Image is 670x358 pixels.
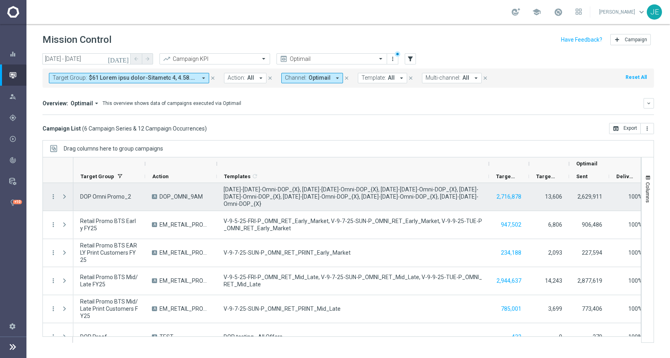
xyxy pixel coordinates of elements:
span: TEST [159,333,174,340]
span: EM_RETAIL_PROMO [159,221,210,228]
button: Template: All arrow_drop_down [358,73,407,83]
button: play_circle_outline Execute [9,136,26,142]
div: Press SPACE to select this row. [43,211,73,239]
button: [DATE] [107,53,131,65]
span: Delivery Rate = Delivered / Sent [628,249,642,256]
span: 906,486 [582,221,602,228]
i: close [482,75,488,81]
span: Optimail [71,100,93,107]
i: more_vert [389,56,396,62]
i: add [614,36,620,43]
div: gps_fixed Plan [9,115,26,121]
span: DOP_OMNI_9AM [159,193,203,200]
button: more_vert [641,123,654,134]
div: Plan [9,114,26,121]
div: Press SPACE to select this row. [43,323,73,351]
button: equalizer Dashboard [9,51,26,57]
div: There are unsaved changes [395,51,400,57]
span: Action [152,173,169,179]
span: Retail Promo BTS Early FY25 [80,217,138,232]
span: ) [205,125,207,132]
span: A [152,222,157,227]
button: more_vert [389,54,397,64]
h1: Mission Control [42,34,111,46]
span: EM_RETAIL_PROMO [159,277,210,284]
button: track_changes Analyze [9,157,26,163]
span: All [247,74,254,81]
span: Delivery Rate = Delivered / Sent [628,221,642,228]
span: Campaign [625,37,647,42]
div: Dashboard [9,43,26,64]
i: filter_alt [407,55,414,62]
button: 432 [511,332,522,342]
h3: Campaign List [42,125,207,132]
span: A [152,278,157,283]
span: 279 [593,334,602,340]
span: 6,806 [548,221,562,228]
div: Analyze [9,157,26,164]
button: more_vert [50,305,57,312]
span: DOP testing - All Offers [224,333,283,340]
span: Template: [361,74,386,81]
span: V-9-5-25-FRI-P_OMNI_RET_Early_Market, V-9-7-25-SUN-P_OMNI_RET_Early_Market, V-9-9-25-TUE-P_OMNI_R... [224,217,482,232]
button: lightbulb Optibot +10 [9,199,26,206]
i: trending_up [163,55,171,63]
div: person_search Explore [9,93,26,100]
i: [DATE] [108,55,129,62]
div: Data Studio [9,178,26,185]
button: add Campaign [610,34,651,45]
button: Channel: Optimail arrow_drop_down [281,73,343,83]
button: more_vert [50,249,57,256]
div: Press SPACE to select this row. [43,239,73,267]
span: EM_RETAIL_PROMO [159,305,210,312]
span: keyboard_arrow_down [637,8,646,16]
button: arrow_forward [142,53,153,64]
button: more_vert [50,277,57,284]
span: 0 [559,334,562,340]
i: refresh [252,173,258,179]
button: close [482,74,489,82]
i: arrow_drop_down [334,74,341,82]
i: play_circle_outline [9,135,16,143]
span: Delivery Rate = Delivered / Sent [628,278,642,284]
a: [PERSON_NAME]keyboard_arrow_down [598,6,647,18]
span: Targeted Responders [536,173,555,179]
multiple-options-button: Export to CSV [609,125,654,131]
i: open_in_browser [613,125,619,132]
div: Execute [9,135,26,143]
span: $10 Promo card offer-Redeemed 1 1.11.22 Dotcom Promo Coupon Resend - 20off100 BB 1.11.22 Dotcom P... [89,74,197,81]
div: Optibot [9,192,26,213]
span: Retail Promo BTS Mid/Late Print Customers FY25 [80,298,138,320]
button: close [407,74,414,82]
span: 2,629,911 [577,193,602,200]
div: Press SPACE to select this row. [43,267,73,295]
span: 6 Campaign Series & 12 Campaign Occurrences [84,125,205,132]
span: EM_RETAIL_PROMO [159,249,210,256]
div: Mission Control [9,64,26,86]
i: close [344,75,349,81]
span: Drag columns here to group campaigns [64,145,163,152]
i: keyboard_arrow_down [646,101,652,106]
span: Channel: [285,74,307,81]
i: arrow_forward [145,56,150,62]
span: Target Group: [52,74,87,81]
h3: Overview: [42,100,68,107]
i: arrow_drop_down [257,74,264,82]
i: more_vert [644,125,650,132]
span: Calculate column [250,172,258,181]
span: 14,243 [545,278,562,284]
button: more_vert [50,221,57,228]
div: This overview shows data of campaigns executed via Optimail [103,100,241,107]
i: lightbulb [9,199,16,206]
span: ( [82,125,84,132]
button: 947,502 [500,220,522,230]
span: 227,594 [582,249,602,256]
span: 8.31.25-Sunday-Omni-DOP_{X}, 9.1.25-Monday-Omni-DOP_{X}, 9.2.25-Tuesday-Omni-DOP_{X}, 9.3.25-Wedn... [224,186,482,207]
button: open_in_browser Export [609,123,641,134]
